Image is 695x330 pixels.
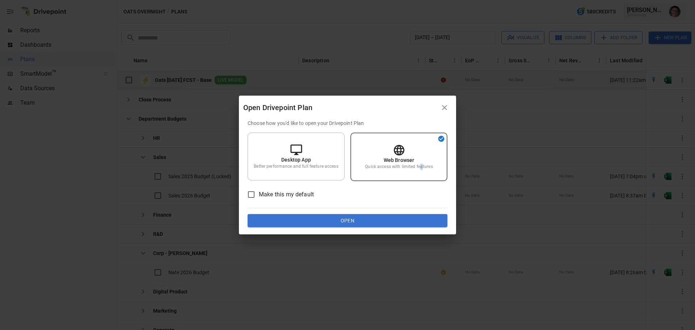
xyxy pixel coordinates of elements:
[281,156,311,163] p: Desktop App
[259,190,314,199] span: Make this my default
[248,214,447,227] button: Open
[384,156,414,164] p: Web Browser
[243,102,437,113] div: Open Drivepoint Plan
[365,164,433,170] p: Quick access with limited features
[254,163,338,170] p: Better performance and full feature access
[248,120,447,127] p: Choose how you'd like to open your Drivepoint Plan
